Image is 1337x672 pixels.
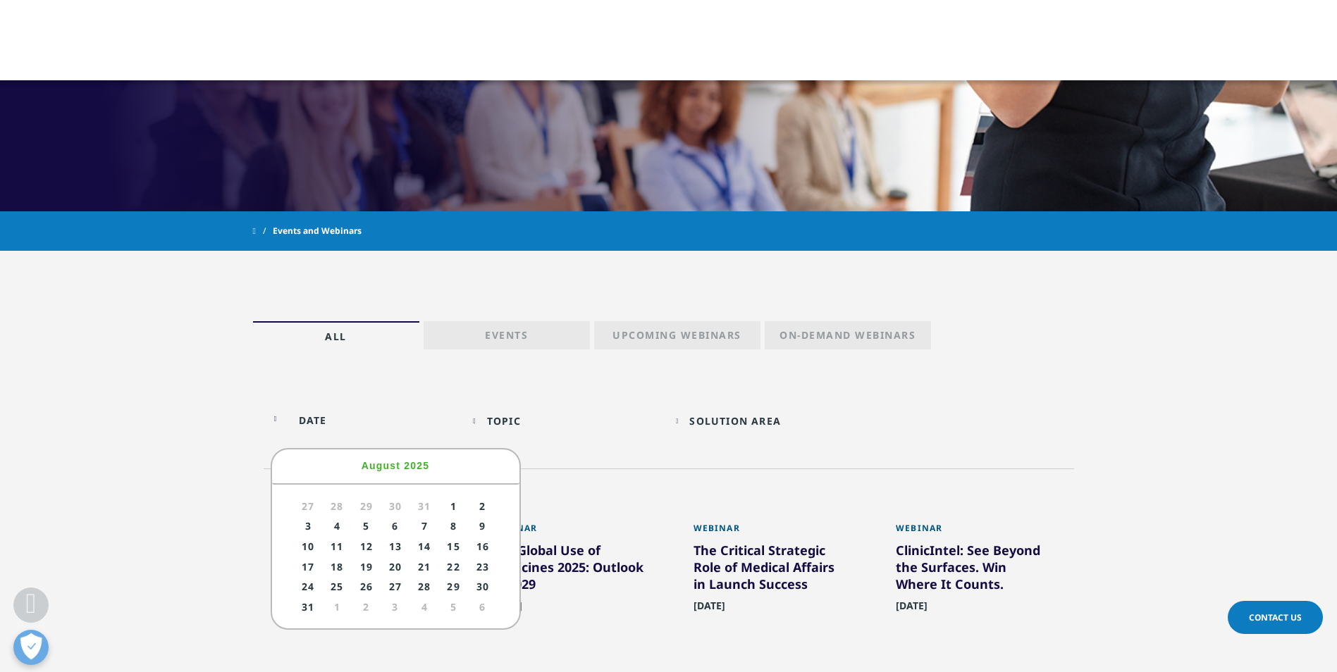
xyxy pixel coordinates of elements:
a: 6 [469,598,495,616]
a: 15 [440,537,467,555]
div: Solution Area facet. [689,414,781,428]
span: [DATE] [896,599,928,621]
a: 28 [412,578,438,596]
div: Webinar [491,523,644,542]
a: 30 [469,578,495,596]
p: On-Demand Webinars [780,328,916,348]
span: Events and Webinars [273,218,362,244]
a: Webinar The Critical Strategic Role of Medical Affairs in Launch Success [DATE] [694,523,847,645]
p: All [325,330,347,349]
a: 24 [295,578,321,596]
a: 27 [382,578,408,596]
span: August [362,460,400,471]
a: 14 [412,537,438,555]
a: 13 [382,537,408,555]
a: All [253,321,419,349]
a: 23 [469,558,495,575]
a: 5 [353,518,379,535]
a: 10 [295,537,321,555]
a: 11 [324,537,350,555]
a: 1 [324,598,350,616]
a: 4 [324,518,350,535]
a: 28 [324,497,350,515]
a: 21 [412,558,438,575]
a: 31 [412,497,438,515]
a: 4 [412,598,438,616]
div: Webinar [694,523,847,542]
span: 2025 [404,460,429,471]
a: 29 [353,497,379,515]
a: 16 [469,537,495,555]
span: [DATE] [694,599,725,621]
div: The Critical Strategic Role of Medical Affairs in Launch Success [694,542,847,598]
span: Next [479,457,496,474]
a: 25 [324,578,350,596]
span: Prev [295,457,312,474]
a: 18 [324,558,350,575]
div: The Global Use of Medicines 2025: Outlook to 2029 [491,542,644,598]
button: Open Preferences [13,630,49,665]
a: 8 [440,518,467,535]
a: 29 [440,578,467,596]
div: Webinar [896,523,1049,542]
a: 22 [440,558,467,575]
a: 27 [295,497,321,515]
a: 6 [382,518,408,535]
a: On-Demand Webinars [765,321,931,349]
a: 7 [412,518,438,535]
a: Events [424,321,590,349]
input: DATE [271,404,460,436]
a: 31 [295,598,321,616]
a: Contact Us [1228,601,1323,634]
p: Events [485,328,528,348]
a: 12 [353,537,379,555]
a: 30 [382,497,408,515]
a: 19 [353,558,379,575]
a: Next [479,456,496,474]
a: Webinar The Global Use of Medicines 2025: Outlook to 2029 [DATE] [491,523,644,645]
a: 2 [353,598,379,616]
a: 17 [295,558,321,575]
a: Upcoming Webinars [594,321,760,349]
p: Upcoming Webinars [612,328,741,348]
div: Topic facet. [487,414,521,428]
span: Contact Us [1249,611,1302,623]
a: 20 [382,558,408,575]
div: ClinicIntel: See Beyond the Surfaces. Win Where It Counts. [896,542,1049,598]
a: 3 [382,598,408,616]
a: Webinar ClinicIntel: See Beyond the Surfaces. Win Where It Counts. [DATE] [896,523,1049,645]
a: Prev [295,456,312,474]
a: 5 [440,598,467,616]
a: 26 [353,578,379,596]
a: 3 [295,518,321,535]
a: 1 [440,497,467,515]
a: 2 [469,497,495,515]
a: 9 [469,518,495,535]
